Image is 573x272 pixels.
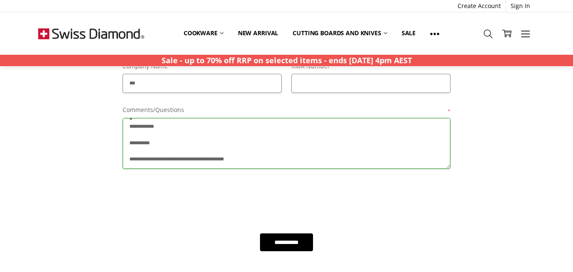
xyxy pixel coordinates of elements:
img: Free Shipping On Every Order [38,12,144,55]
iframe: reCAPTCHA [123,181,252,214]
a: Cutting boards and knives [285,24,394,42]
label: Comments/Questions [123,105,450,115]
a: Show All [423,24,447,43]
a: Sale [394,24,423,42]
a: New arrival [231,24,285,42]
a: Cookware [176,24,231,42]
strong: Sale - up to 70% off RRP on selected items - ends [DATE] 4pm AEST [162,55,412,65]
